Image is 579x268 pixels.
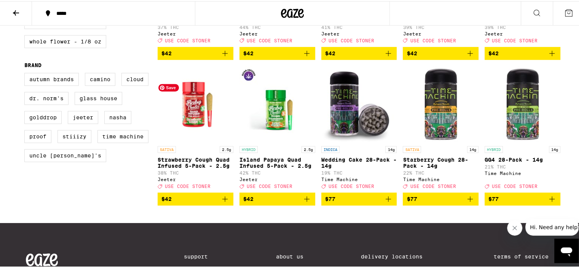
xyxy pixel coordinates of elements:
[321,46,397,59] button: Add to bag
[161,49,172,55] span: $42
[488,195,499,201] span: $77
[403,191,479,204] button: Add to bag
[403,46,479,59] button: Add to bag
[321,145,340,152] p: INDICA
[158,83,179,90] span: Save
[485,30,560,35] div: Jeeter
[247,183,292,188] span: USE CODE STONER
[321,65,397,191] a: Open page for Wedding Cake 28-Pack - 14g from Time Machine
[158,156,233,168] p: Strawberry Cough Quad Infused 5-Pack - 2.5g
[321,24,397,29] p: 41% THC
[403,65,479,141] img: Time Machine - Starberry Cough 28-Pack - 14g
[239,46,315,59] button: Add to bag
[403,24,479,29] p: 39% THC
[525,218,579,234] iframe: Message from company
[485,65,560,191] a: Open page for GG4 28-Pack - 14g from Time Machine
[184,252,218,258] a: Support
[85,72,115,85] label: Camino
[5,5,55,11] span: Hi. Need any help?
[239,145,258,152] p: HYBRID
[243,49,254,55] span: $42
[403,169,479,174] p: 22% THC
[158,46,233,59] button: Add to bag
[276,252,303,258] a: About Us
[158,191,233,204] button: Add to bag
[385,145,397,152] p: 14g
[158,65,233,191] a: Open page for Strawberry Cough Quad Infused 5-Pack - 2.5g from Jeeter
[239,65,315,191] a: Open page for Island Papaya Quad Infused 5-Pack - 2.5g from Jeeter
[485,156,560,162] p: GG4 28-Pack - 14g
[24,148,106,161] label: Uncle [PERSON_NAME]'s
[24,91,69,104] label: Dr. Norm's
[325,195,335,201] span: $77
[361,252,436,258] a: Delivery Locations
[24,110,62,123] label: GoldDrop
[239,65,315,141] img: Jeeter - Island Papaya Quad Infused 5-Pack - 2.5g
[121,72,148,85] label: Cloud
[239,24,315,29] p: 44% THC
[321,156,397,168] p: Wedding Cake 28-Pack - 14g
[321,176,397,181] div: Time Machine
[239,30,315,35] div: Jeeter
[410,183,456,188] span: USE CODE STONER
[494,252,559,258] a: Terms of Service
[321,30,397,35] div: Jeeter
[485,191,560,204] button: Add to bag
[329,37,374,42] span: USE CODE STONER
[158,169,233,174] p: 38% THC
[488,49,499,55] span: $42
[165,183,211,188] span: USE CODE STONER
[158,176,233,181] div: Jeeter
[321,65,397,141] img: Time Machine - Wedding Cake 28-Pack - 14g
[485,163,560,168] p: 21% THC
[321,191,397,204] button: Add to bag
[485,170,560,175] div: Time Machine
[403,30,479,35] div: Jeeter
[158,65,233,141] img: Jeeter - Strawberry Cough Quad Infused 5-Pack - 2.5g
[239,176,315,181] div: Jeeter
[301,145,315,152] p: 2.5g
[485,145,503,152] p: HYBRID
[220,145,233,152] p: 2.5g
[407,49,417,55] span: $42
[24,61,41,67] legend: Brand
[158,30,233,35] div: Jeeter
[554,238,579,262] iframe: Button to launch messaging window
[467,145,479,152] p: 14g
[507,219,522,234] iframe: Close message
[329,183,374,188] span: USE CODE STONER
[104,110,131,123] label: NASHA
[165,37,211,42] span: USE CODE STONER
[321,169,397,174] p: 19% THC
[239,156,315,168] p: Island Papaya Quad Infused 5-Pack - 2.5g
[24,34,106,47] label: Whole Flower - 1/8 oz
[492,37,538,42] span: USE CODE STONER
[161,195,172,201] span: $42
[403,176,479,181] div: Time Machine
[403,156,479,168] p: Starberry Cough 28-Pack - 14g
[24,129,51,142] label: Proof
[97,129,148,142] label: Time Machine
[24,72,79,85] label: Autumn Brands
[68,110,98,123] label: Jeeter
[485,24,560,29] p: 39% THC
[243,195,254,201] span: $42
[492,183,538,188] span: USE CODE STONER
[403,65,479,191] a: Open page for Starberry Cough 28-Pack - 14g from Time Machine
[57,129,91,142] label: STIIIZY
[239,169,315,174] p: 42% THC
[410,37,456,42] span: USE CODE STONER
[325,49,335,55] span: $42
[158,24,233,29] p: 37% THC
[485,65,560,141] img: Time Machine - GG4 28-Pack - 14g
[75,91,122,104] label: Glass House
[407,195,417,201] span: $77
[247,37,292,42] span: USE CODE STONER
[158,145,176,152] p: SATIVA
[239,191,315,204] button: Add to bag
[485,46,560,59] button: Add to bag
[403,145,421,152] p: SATIVA
[549,145,560,152] p: 14g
